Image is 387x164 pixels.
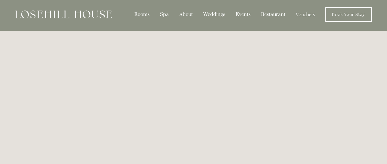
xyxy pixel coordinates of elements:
[325,7,372,22] a: Book Your Stay
[291,9,320,20] a: Vouchers
[231,9,255,20] div: Events
[175,9,197,20] div: About
[15,10,112,18] img: Losehill House
[199,9,230,20] div: Weddings
[130,9,154,20] div: Rooms
[155,9,173,20] div: Spa
[256,9,290,20] div: Restaurant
